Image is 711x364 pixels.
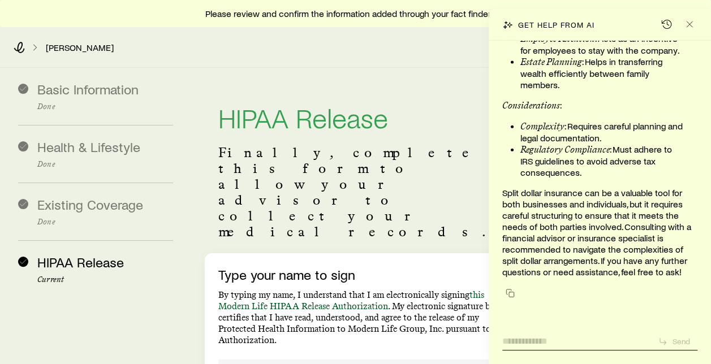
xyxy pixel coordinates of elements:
[218,145,510,240] p: Finally, complete this form to allow your advisor to collect your medical records.
[37,81,139,97] span: Basic Information
[218,104,510,131] h2: HIPAA Release
[37,160,173,169] p: Done
[502,187,697,278] p: Split dollar insurance can be a valuable tool for both businesses and individuals, but it require...
[520,57,582,67] strong: Estate Planning
[520,121,565,132] strong: Complexity
[502,99,697,111] h3: :
[37,196,143,213] span: Existing Coverage
[218,267,510,283] p: Type your name to sign
[682,16,697,32] button: Close
[502,100,560,111] strong: Considerations
[520,144,610,155] strong: Regulatory Compliance
[37,275,173,284] p: Current
[218,289,510,346] p: By typing my name, I understand that I am electronically signing . My electronic signature below ...
[37,138,140,155] span: Health & Lifestyle
[218,289,484,311] a: this Modern Life HIPAA Release Authorization
[520,33,684,56] li: : Acts as an incentive for employees to stay with the company.
[653,334,697,349] button: Send
[37,218,173,227] p: Done
[520,56,684,90] li: : Helps in transferring wealth efficiently between family members.
[520,120,684,144] li: : Requires careful planning and legal documentation.
[205,8,506,19] span: Please review and confirm the information added through your fact finder link
[37,254,124,270] span: HIPAA Release
[520,144,684,178] li: : Must adhere to IRS guidelines to avoid adverse tax consequences.
[37,102,173,111] p: Done
[672,337,690,346] p: Send
[45,42,114,53] a: [PERSON_NAME]
[518,20,594,29] p: Get help from AI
